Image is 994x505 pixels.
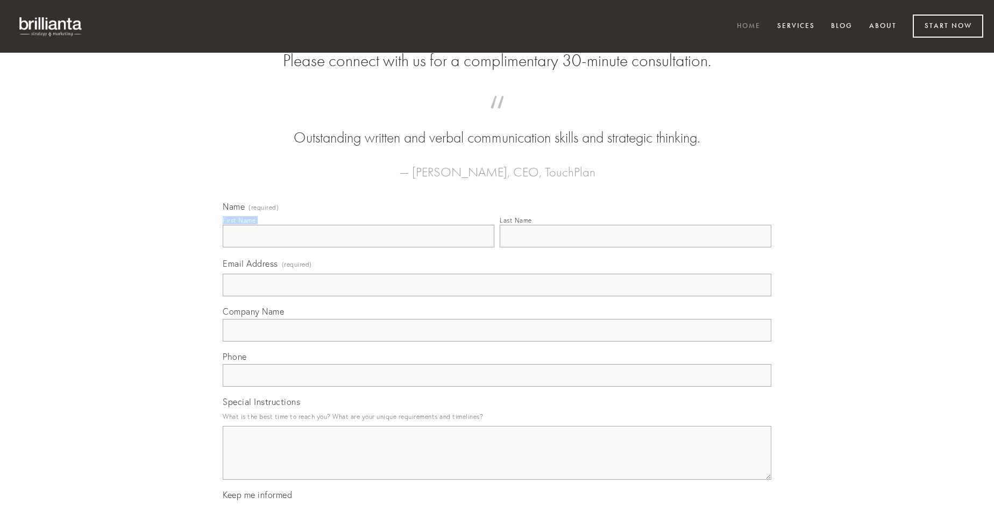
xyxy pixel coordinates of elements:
[913,15,983,38] a: Start Now
[223,351,247,362] span: Phone
[862,18,904,35] a: About
[240,148,754,183] figcaption: — [PERSON_NAME], CEO, TouchPlan
[282,257,312,272] span: (required)
[223,51,771,71] h2: Please connect with us for a complimentary 30-minute consultation.
[824,18,860,35] a: Blog
[770,18,822,35] a: Services
[240,106,754,127] span: “
[223,409,771,424] p: What is the best time to reach you? What are your unique requirements and timelines?
[11,11,91,42] img: brillianta - research, strategy, marketing
[500,216,532,224] div: Last Name
[223,258,278,269] span: Email Address
[223,489,292,500] span: Keep me informed
[223,396,300,407] span: Special Instructions
[248,204,279,211] span: (required)
[240,106,754,148] blockquote: Outstanding written and verbal communication skills and strategic thinking.
[730,18,768,35] a: Home
[223,201,245,212] span: Name
[223,306,284,317] span: Company Name
[223,216,255,224] div: First Name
